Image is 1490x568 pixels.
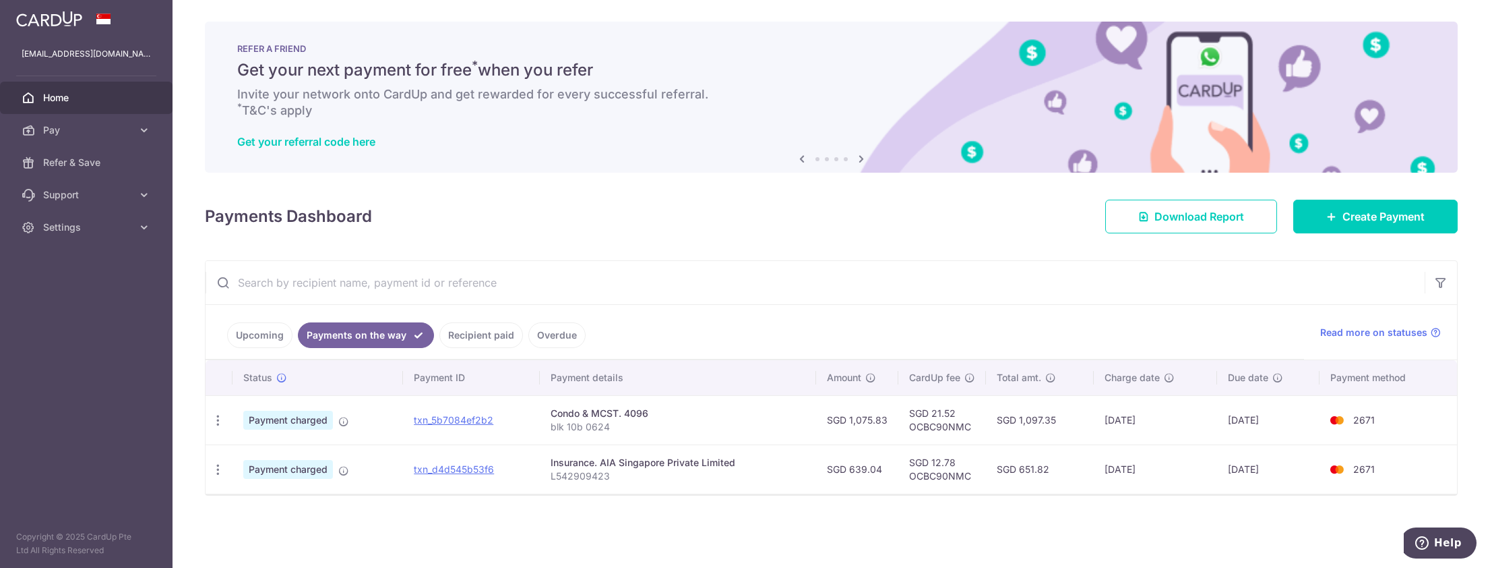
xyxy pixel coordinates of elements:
th: Payment method [1320,360,1457,395]
span: Status [243,371,272,385]
span: Home [43,91,132,105]
a: Payments on the way [298,322,434,348]
td: SGD 21.52 OCBC90NMC [898,395,986,445]
iframe: Opens a widget where you can find more information [1404,528,1477,561]
a: txn_d4d545b53f6 [414,463,494,475]
span: Total amt. [997,371,1041,385]
h4: Payments Dashboard [205,204,372,229]
a: Read more on statuses [1320,326,1441,339]
td: SGD 1,075.83 [816,395,898,445]
td: SGD 651.82 [986,445,1094,494]
span: Create Payment [1342,208,1425,225]
span: Payment charged [243,411,333,430]
span: Settings [43,221,132,234]
p: [EMAIL_ADDRESS][DOMAIN_NAME] [22,47,151,61]
span: Refer & Save [43,156,132,169]
p: blk 10b 0624 [551,420,805,434]
span: CardUp fee [909,371,960,385]
td: SGD 12.78 OCBC90NMC [898,445,986,494]
a: Download Report [1105,200,1277,233]
h6: Invite your network onto CardUp and get rewarded for every successful referral. T&C's apply [237,86,1425,119]
div: Condo & MCST. 4096 [551,407,805,420]
a: Get your referral code here [237,135,375,148]
p: L542909423 [551,470,805,483]
span: Pay [43,123,132,137]
span: Payment charged [243,460,333,479]
a: Overdue [528,322,586,348]
span: Support [43,188,132,202]
span: Charge date [1105,371,1160,385]
td: SGD 639.04 [816,445,898,494]
span: 2671 [1353,463,1375,475]
h5: Get your next payment for free when you refer [237,59,1425,81]
span: Read more on statuses [1320,326,1427,339]
td: [DATE] [1094,395,1216,445]
th: Payment ID [403,360,539,395]
img: RAF banner [205,22,1458,173]
img: Bank Card [1324,412,1351,428]
th: Payment details [540,360,816,395]
td: SGD 1,097.35 [986,395,1094,445]
p: REFER A FRIEND [237,43,1425,54]
input: Search by recipient name, payment id or reference [206,261,1425,304]
td: [DATE] [1217,445,1320,494]
a: Upcoming [227,322,292,348]
a: Recipient paid [439,322,523,348]
td: [DATE] [1217,395,1320,445]
span: Download Report [1154,208,1244,225]
img: CardUp [16,11,82,27]
span: 2671 [1353,414,1375,426]
div: Insurance. AIA Singapore Private Limited [551,456,805,470]
span: Amount [827,371,861,385]
a: txn_5b7084ef2b2 [414,414,493,426]
a: Create Payment [1293,200,1458,233]
span: Due date [1228,371,1268,385]
td: [DATE] [1094,445,1216,494]
img: Bank Card [1324,461,1351,478]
